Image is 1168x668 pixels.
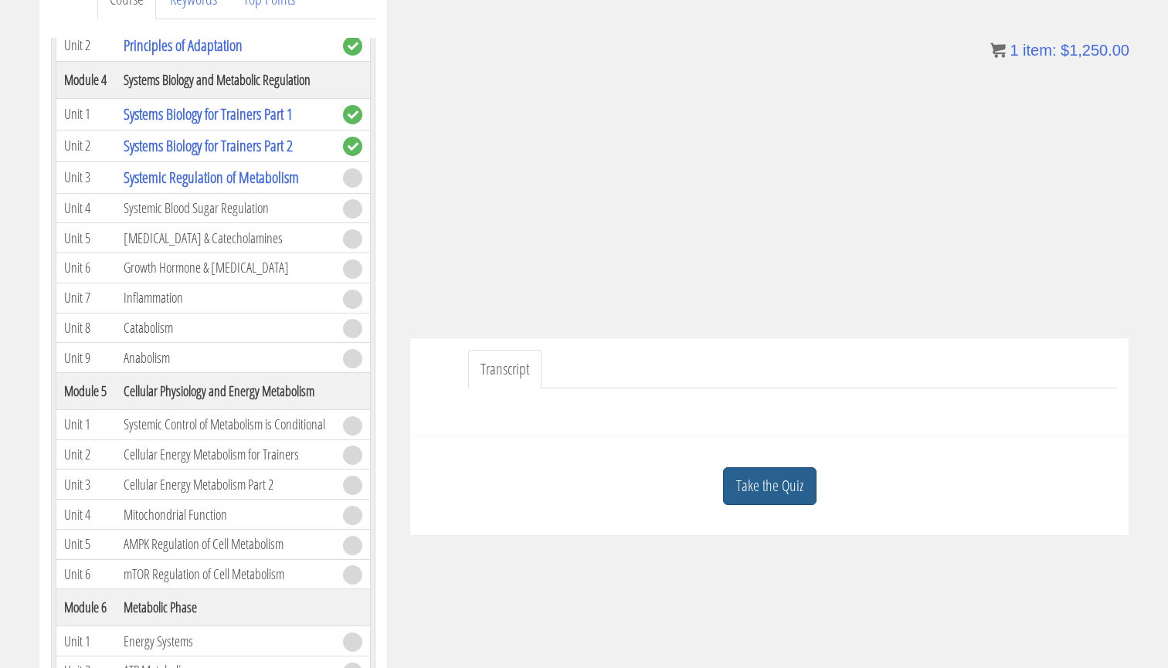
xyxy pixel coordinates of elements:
a: Systemic Regulation of Metabolism [124,167,299,188]
th: Cellular Physiology and Energy Metabolism [116,372,335,409]
td: Unit 2 [56,29,117,61]
td: Growth Hormone & [MEDICAL_DATA] [116,253,335,283]
a: Systems Biology for Trainers Part 2 [124,135,293,156]
td: Unit 8 [56,313,117,343]
th: Metabolic Phase [116,589,335,626]
td: Unit 4 [56,500,117,530]
a: Transcript [468,350,542,389]
td: Unit 1 [56,626,117,656]
img: icon11.png [990,42,1006,58]
td: [MEDICAL_DATA] & Catecholamines [116,223,335,253]
bdi: 1,250.00 [1061,42,1129,59]
td: Anabolism [116,343,335,373]
td: Unit 1 [56,98,117,130]
td: Unit 1 [56,409,117,439]
td: Unit 5 [56,529,117,559]
td: Unit 6 [56,253,117,283]
td: Systemic Control of Metabolism is Conditional [116,409,335,439]
a: Principles of Adaptation [124,35,243,56]
td: mTOR Regulation of Cell Metabolism [116,559,335,589]
td: Unit 4 [56,193,117,223]
td: Unit 3 [56,470,117,500]
a: Systems Biology for Trainers Part 1 [124,103,293,124]
span: complete [343,36,362,56]
td: Inflammation [116,283,335,313]
span: $ [1061,42,1069,59]
td: Unit 9 [56,343,117,373]
span: complete [343,105,362,124]
td: Cellular Energy Metabolism for Trainers [116,439,335,470]
th: Module 5 [56,372,117,409]
td: Unit 7 [56,283,117,313]
th: Systems Biology and Metabolic Regulation [116,61,335,98]
td: Unit 6 [56,559,117,589]
span: 1 [1010,42,1018,59]
td: Systemic Blood Sugar Regulation [116,193,335,223]
a: Take the Quiz [723,467,817,505]
td: Unit 2 [56,130,117,161]
td: Unit 2 [56,439,117,470]
th: Module 6 [56,589,117,626]
td: Catabolism [116,313,335,343]
td: Mitochondrial Function [116,500,335,530]
td: Unit 5 [56,223,117,253]
td: AMPK Regulation of Cell Metabolism [116,529,335,559]
span: complete [343,137,362,156]
td: Cellular Energy Metabolism Part 2 [116,470,335,500]
a: 1 item: $1,250.00 [990,42,1129,59]
span: item: [1023,42,1056,59]
td: Unit 3 [56,161,117,193]
td: Energy Systems [116,626,335,656]
th: Module 4 [56,61,117,98]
